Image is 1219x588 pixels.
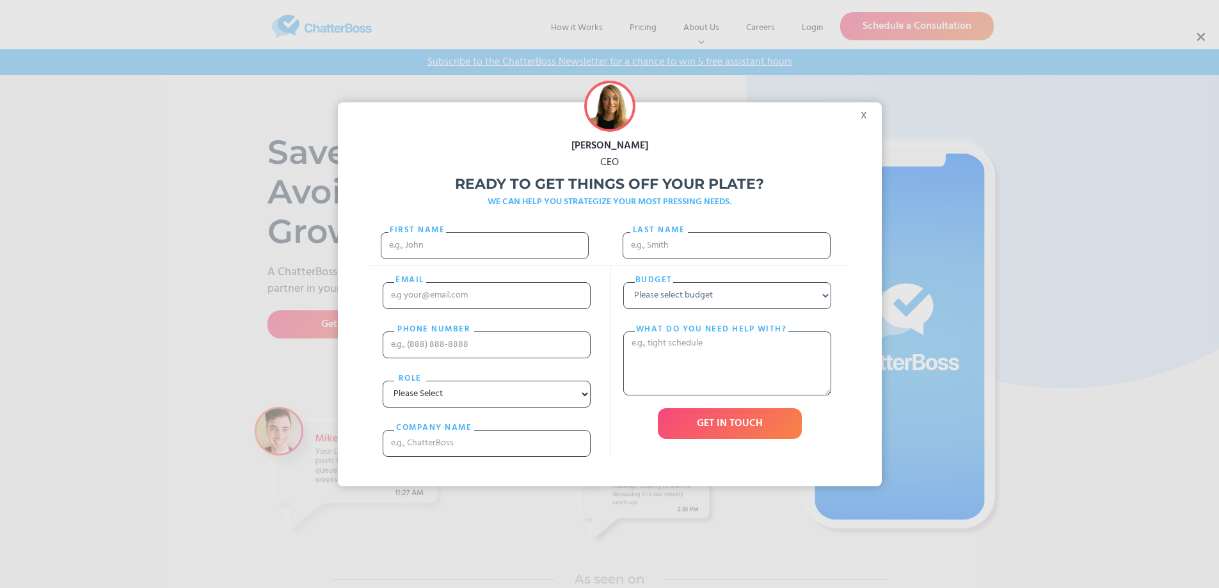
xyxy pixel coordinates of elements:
[635,323,788,336] label: What do you need help with?
[338,154,882,171] div: CEO
[370,216,850,470] form: Freebie Popup Form 2021
[488,195,731,209] strong: WE CAN HELP YOU STRATEGIZE YOUR MOST PRESSING NEEDS.
[383,331,591,358] input: e.g., (888) 888-8888
[455,175,764,193] strong: Ready to get things off your plate?
[383,430,591,457] input: e.g., ChatterBoss
[658,408,802,439] input: GET IN TOUCH
[853,102,882,122] div: x
[381,232,589,259] input: e.g., John
[630,224,688,237] label: Last name
[383,282,591,309] input: e.g your@email.com
[394,422,474,434] label: cOMPANY NAME
[623,232,831,259] input: e.g., Smith
[388,224,446,237] label: First Name
[394,323,474,336] label: PHONE nUMBER
[338,138,882,154] div: [PERSON_NAME]
[394,372,426,385] label: Role
[394,274,426,287] label: email
[635,274,673,287] label: Budget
